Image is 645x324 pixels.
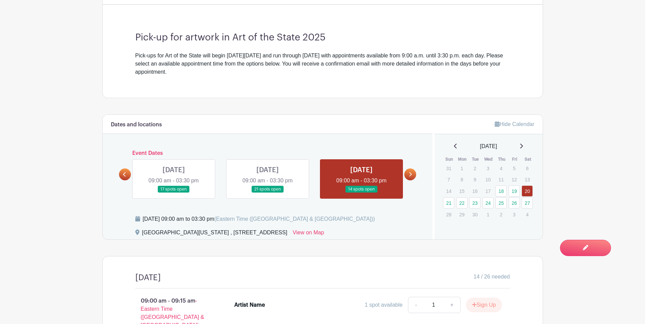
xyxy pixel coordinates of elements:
[469,163,480,174] p: 2
[443,163,454,174] p: 31
[521,156,534,163] th: Sat
[234,301,265,309] div: Artist Name
[509,174,520,185] p: 12
[482,209,494,220] p: 1
[214,216,375,222] span: (Eastern Time ([GEOGRAPHIC_DATA] & [GEOGRAPHIC_DATA]))
[469,156,482,163] th: Tue
[482,186,494,196] p: 17
[443,186,454,196] p: 14
[495,121,534,127] a: Hide Calendar
[495,209,507,220] p: 2
[142,229,287,239] div: [GEOGRAPHIC_DATA][US_STATE] , [STREET_ADDRESS]
[456,174,468,185] p: 8
[135,52,510,76] div: Pick-ups for Art of the State will begin [DATE][DATE] and run through [DATE] with appointments av...
[408,297,424,313] a: -
[474,273,510,281] span: 14 / 26 needed
[443,156,456,163] th: Sun
[522,209,533,220] p: 4
[443,297,460,313] a: +
[456,197,468,209] a: 22
[469,186,480,196] p: 16
[469,174,480,185] p: 9
[495,185,507,197] a: 18
[482,163,494,174] p: 3
[456,209,468,220] p: 29
[522,185,533,197] a: 20
[443,209,454,220] p: 28
[495,163,507,174] p: 4
[482,197,494,209] a: 24
[508,156,522,163] th: Fri
[509,185,520,197] a: 19
[482,156,495,163] th: Wed
[509,163,520,174] p: 5
[135,273,161,283] h4: [DATE]
[495,156,508,163] th: Thu
[469,209,480,220] p: 30
[135,32,510,43] h3: Pick-up for artwork in Art of the State 2025
[509,197,520,209] a: 26
[522,163,533,174] p: 6
[293,229,324,239] a: View on Map
[466,298,502,312] button: Sign Up
[143,215,375,223] div: [DATE] 09:00 am to 03:30 pm
[482,174,494,185] p: 10
[495,174,507,185] p: 11
[456,186,468,196] p: 15
[495,197,507,209] a: 25
[456,156,469,163] th: Mon
[443,174,454,185] p: 7
[365,301,403,309] div: 1 spot available
[469,197,480,209] a: 23
[509,209,520,220] p: 3
[456,163,468,174] p: 1
[111,122,162,128] h6: Dates and locations
[522,197,533,209] a: 27
[480,142,497,150] span: [DATE]
[522,174,533,185] p: 13
[443,197,454,209] a: 21
[131,150,405,157] h6: Event Dates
